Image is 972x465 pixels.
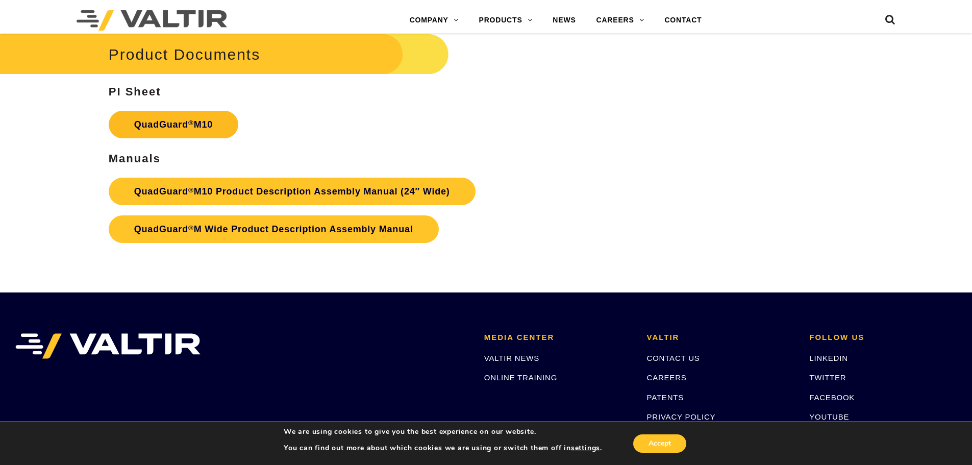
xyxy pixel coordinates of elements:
a: ONLINE TRAINING [484,373,557,382]
a: PRODUCTS [469,10,543,31]
a: CONTACT [654,10,712,31]
strong: PI Sheet [109,85,161,98]
sup: ® [188,119,194,127]
h2: FOLLOW US [809,333,957,342]
a: VALTIR NEWS [484,354,539,362]
strong: Manuals [109,152,161,165]
h2: VALTIR [647,333,794,342]
a: TWITTER [809,373,846,382]
p: We are using cookies to give you the best experience on our website. [284,427,602,436]
a: PRIVACY POLICY [647,412,716,421]
a: FACEBOOK [809,393,855,402]
p: You can find out more about which cookies we are using or switch them off in . [284,444,602,453]
a: CONTACT US [647,354,700,362]
a: CAREERS [586,10,655,31]
button: Accept [633,434,686,453]
a: YOUTUBE [809,412,849,421]
a: LINKEDIN [809,354,848,362]
a: COMPANY [400,10,469,31]
a: QuadGuard®M10 Product Description Assembly Manual (24″ Wide) [109,178,476,205]
a: CAREERS [647,373,687,382]
h2: MEDIA CENTER [484,333,632,342]
a: NEWS [542,10,586,31]
img: VALTIR [15,333,201,359]
a: QuadGuard®M10 [109,111,238,138]
button: settings [571,444,600,453]
a: PATENTS [647,393,684,402]
a: QuadGuard®M Wide Product Description Assembly Manual [109,215,439,243]
img: Valtir [77,10,227,31]
sup: ® [188,224,194,232]
sup: ® [188,186,194,194]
